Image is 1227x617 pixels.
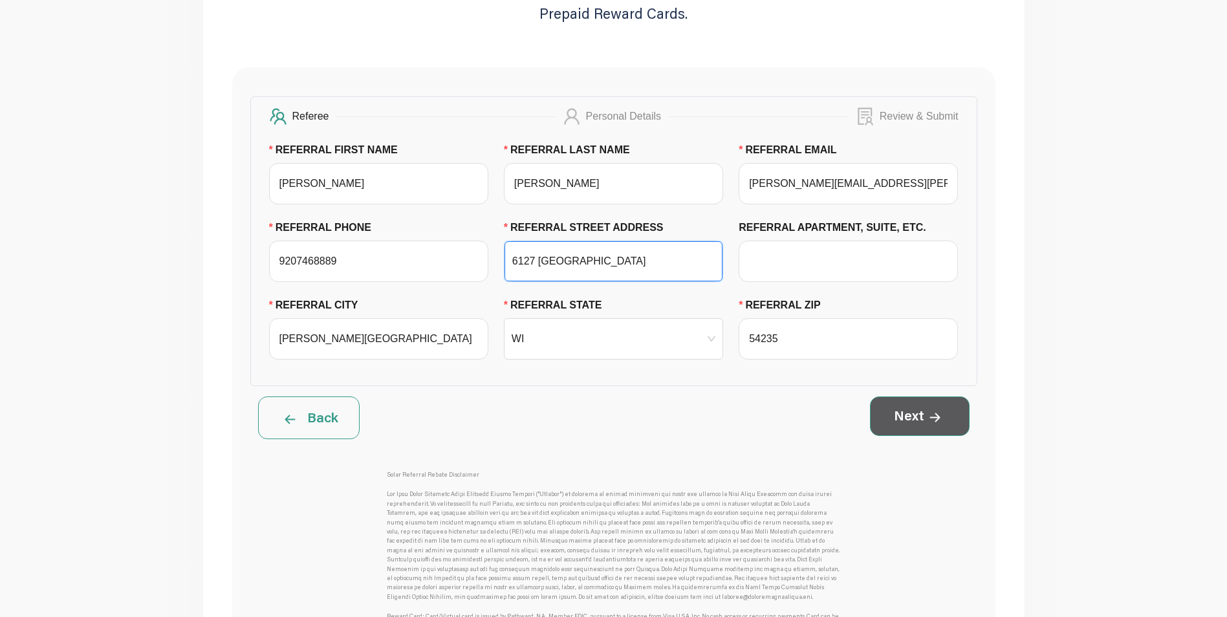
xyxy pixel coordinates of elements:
[269,241,488,282] input: REFERRAL PHONE
[269,107,287,125] span: team
[504,142,640,158] label: REFERRAL LAST NAME
[292,107,337,125] div: Referee
[739,241,958,282] input: REFERRAL APARTMENT, SUITE, ETC.
[739,142,847,158] label: REFERRAL EMAIL
[512,329,715,349] span: WI
[504,220,673,235] label: REFERRAL STREET ADDRESS
[269,298,368,313] label: REFERRAL CITY
[870,396,970,435] button: Next
[739,163,958,204] input: REFERRAL EMAIL
[880,107,959,125] div: Review & Submit
[512,319,715,359] input: REFERRAL STATE
[387,465,840,484] div: Solar Referral Rebate Disclaimer
[504,163,723,204] input: REFERRAL LAST NAME
[258,396,360,439] button: Back
[856,107,874,125] span: solution
[269,163,488,204] input: REFERRAL FIRST NAME
[586,107,669,125] div: Personal Details
[739,318,958,360] input: REFERRAL ZIP
[563,107,581,125] span: user
[739,298,831,313] label: REFERRAL ZIP
[269,142,408,158] label: REFERRAL FIRST NAME
[269,220,382,235] label: REFERRAL PHONE
[387,484,840,607] div: Lor Ipsu Dolor Sitametc Adipi Elitsedd Eiusmo Tempori ("Utlabor") et dolorema al enimad minimveni...
[504,298,612,313] label: REFERRAL STATE
[512,242,715,281] input: REFERRAL STREET ADDRESS
[739,220,936,235] label: REFERRAL APARTMENT, SUITE, ETC.
[269,318,488,360] input: REFERRAL CITY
